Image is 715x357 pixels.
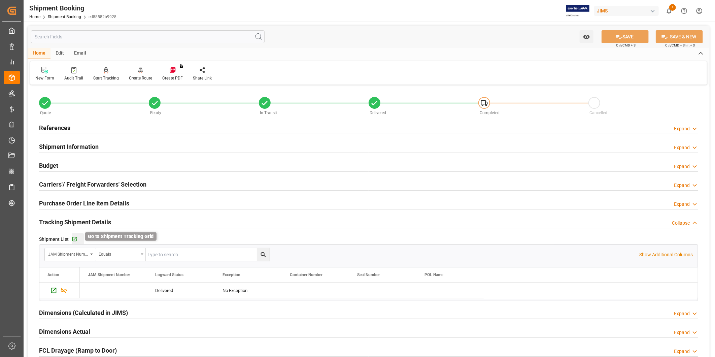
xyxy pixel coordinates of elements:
[223,283,274,298] div: No Exception
[674,125,690,132] div: Expand
[72,233,84,245] button: Go to Shipment Tracking Grid
[88,272,130,277] span: JAM Shipment Number
[50,48,69,59] div: Edit
[257,248,270,261] button: search button
[39,283,80,298] div: Press SPACE to select this row.
[639,251,693,258] p: Show Additional Columns
[99,250,138,257] div: Equals
[35,75,54,81] div: New Form
[674,310,690,317] div: Expand
[674,144,690,151] div: Expand
[669,4,676,11] span: 1
[602,30,649,43] button: SAVE
[150,110,161,115] span: Ready
[665,43,695,48] span: Ctrl/CMD + Shift + S
[28,48,50,59] div: Home
[155,272,183,277] span: Logward Status
[677,3,692,19] button: Help Center
[29,3,116,13] div: Shipment Booking
[661,3,677,19] button: show 1 new notifications
[424,272,443,277] span: POL Name
[64,75,83,81] div: Audit Trail
[674,201,690,208] div: Expand
[674,182,690,189] div: Expand
[260,110,277,115] span: In-Transit
[193,75,212,81] div: Share Link
[39,142,99,151] h2: Shipment Information
[370,110,386,115] span: Delivered
[146,248,270,261] input: Type to search
[589,110,607,115] span: Cancelled
[39,161,58,170] h2: Budget
[47,272,59,277] div: Action
[674,348,690,355] div: Expand
[29,14,40,19] a: Home
[580,30,593,43] button: open menu
[48,250,88,257] div: JAM Shipment Number
[290,272,322,277] span: Container Number
[39,236,69,243] span: Shipment List
[31,30,265,43] input: Search Fields
[480,110,500,115] span: Completed
[40,110,51,115] span: Quote
[39,346,117,355] h2: FCL Drayage (Ramp to Door)
[155,283,206,298] div: Delivered
[39,308,128,317] h2: Dimensions (Calculated in JIMS)
[223,272,240,277] span: Exception
[95,248,146,261] button: open menu
[93,75,119,81] div: Start Tracking
[39,180,146,189] h2: Carriers'/ Freight Forwarders' Selection
[616,43,636,48] span: Ctrl/CMD + S
[674,329,690,336] div: Expand
[357,272,380,277] span: Seal Number
[80,283,484,298] div: Press SPACE to select this row.
[672,220,690,227] div: Collapse
[45,248,95,261] button: open menu
[48,14,81,19] a: Shipment Booking
[674,163,690,170] div: Expand
[39,327,90,336] h2: Dimensions Actual
[566,5,589,17] img: Exertis%20JAM%20-%20Email%20Logo.jpg_1722504956.jpg
[39,199,129,208] h2: Purchase Order Line Item Details
[656,30,703,43] button: SAVE & NEW
[594,6,659,16] div: JIMS
[129,75,152,81] div: Create Route
[39,123,70,132] h2: References
[39,218,111,227] h2: Tracking Shipment Details
[69,48,91,59] div: Email
[85,232,157,241] div: Go to Shipment Tracking Grid
[594,4,661,17] button: JIMS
